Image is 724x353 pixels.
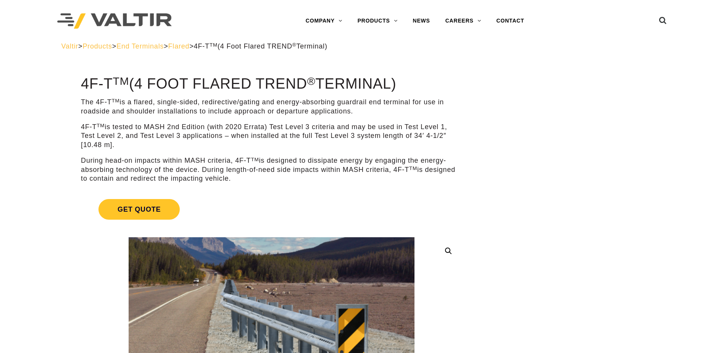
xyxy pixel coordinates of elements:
[98,199,180,220] span: Get Quote
[350,13,405,29] a: PRODUCTS
[409,165,417,171] sup: TM
[489,13,532,29] a: CONTACT
[57,13,172,29] img: Valtir
[97,123,105,128] sup: TM
[307,75,316,87] sup: ®
[81,190,462,229] a: Get Quote
[298,13,350,29] a: COMPANY
[210,42,218,48] sup: TM
[81,98,462,116] p: The 4F-T is a flared, single-sided, redirective/gating and energy-absorbing guardrail end termina...
[405,13,438,29] a: NEWS
[116,42,164,50] a: End Terminals
[61,42,663,51] div: > > > >
[81,76,462,92] h1: 4F-T (4 Foot Flared TREND Terminal)
[81,156,462,183] p: During head-on impacts within MASH criteria, 4F-T is designed to dissipate energy by engaging the...
[251,157,259,162] sup: TM
[113,75,129,87] sup: TM
[61,42,78,50] a: Valtir
[292,42,297,48] sup: ®
[81,123,462,149] p: 4F-T is tested to MASH 2nd Edition (with 2020 Errata) Test Level 3 criteria and may be used in Te...
[438,13,489,29] a: CAREERS
[168,42,190,50] a: Flared
[112,98,120,104] sup: TM
[82,42,112,50] a: Products
[194,42,327,50] span: 4F-T (4 Foot Flared TREND Terminal)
